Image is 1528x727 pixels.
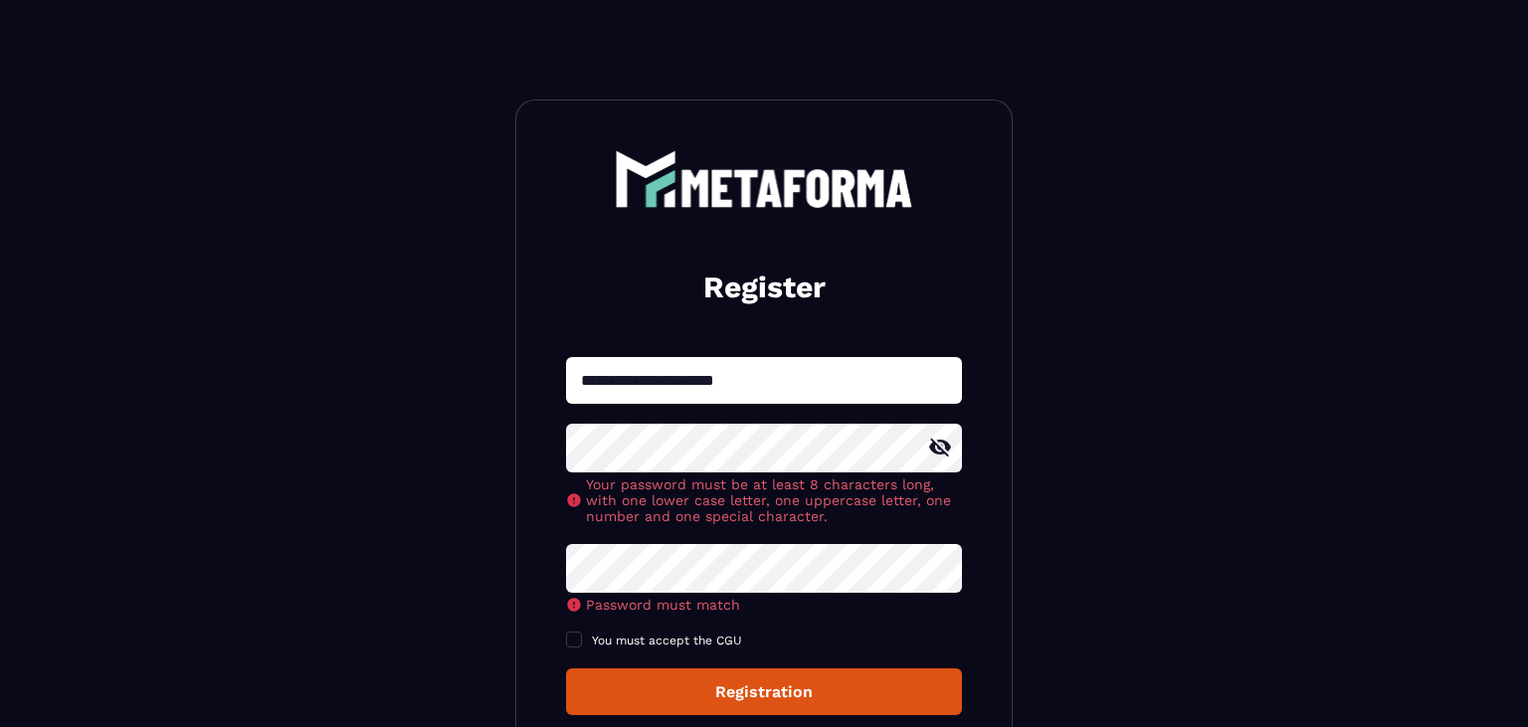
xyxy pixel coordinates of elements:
span: Your password must be at least 8 characters long, with one lower case letter, one uppercase lette... [586,476,962,524]
img: Logo [615,150,913,208]
h2: Register [590,268,938,307]
span: Password must match [586,597,740,613]
button: Registration [566,668,962,715]
a: Logo [566,150,962,208]
div: Registration [582,682,946,701]
span: You must accept the CGU [592,634,742,647]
